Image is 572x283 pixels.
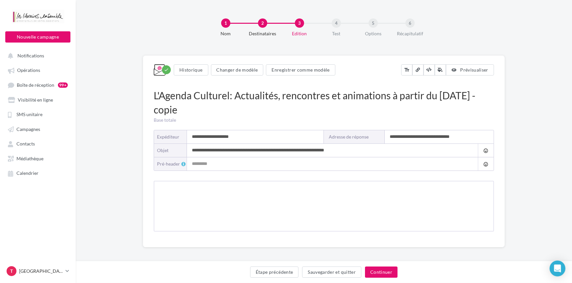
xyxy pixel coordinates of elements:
[4,79,72,91] a: Boîte de réception99+
[221,18,230,28] div: 1
[157,147,182,154] div: objet
[16,156,43,161] span: Médiathèque
[250,267,299,278] button: Étape précédente
[17,53,44,58] span: Notifications
[4,49,69,61] button: Notifications
[405,18,415,28] div: 6
[258,18,267,28] div: 2
[19,268,63,274] p: [GEOGRAPHIC_DATA]
[352,30,394,37] div: Options
[211,64,264,76] button: Changer de modèle
[4,167,72,179] a: Calendrier
[164,67,169,72] i: check
[205,30,247,37] div: Nom
[58,82,68,88] div: 99+
[157,161,187,167] div: Pré-header
[4,64,72,76] a: Opérations
[16,141,35,147] span: Contacts
[5,31,70,43] button: Nouvelle campagne
[5,265,70,277] a: T [GEOGRAPHIC_DATA]
[446,64,494,76] button: Prévisualiser
[278,30,321,37] div: Edition
[16,171,39,176] span: Calendrier
[17,82,54,88] span: Boîte de réception
[550,261,565,276] div: Open Intercom Messenger
[17,68,40,73] span: Opérations
[302,267,361,278] button: Sauvegarder et quitter
[483,148,488,153] i: tag_faces
[242,30,284,37] div: Destinataires
[401,64,412,76] button: text_fields
[154,181,494,232] iframe: Something wrong...
[478,157,493,171] button: tag_faces
[10,268,13,274] span: T
[16,112,42,117] span: SMS unitaire
[266,64,335,76] button: Enregistrer comme modèle
[369,18,378,28] div: 5
[365,267,398,278] button: Continuer
[157,134,182,140] div: Expéditeur
[4,123,72,135] a: Campagnes
[4,152,72,164] a: Médiathèque
[4,138,72,149] a: Contacts
[389,30,431,37] div: Récapitulatif
[478,144,493,157] button: tag_faces
[295,18,304,28] div: 3
[324,130,385,143] label: Adresse de réponse
[16,126,40,132] span: Campagnes
[4,94,72,106] a: Visibilité en ligne
[483,162,488,167] i: tag_faces
[332,18,341,28] div: 4
[404,67,410,73] i: text_fields
[154,117,494,123] div: Base totale
[154,88,494,117] div: L'Agenda Culturel: Actualités, rencontres et animations à partir du [DATE] - copie
[460,67,488,73] span: Prévisualiser
[162,65,171,74] div: Modifications enregistrées
[174,64,208,76] button: Historique
[4,108,72,120] a: SMS unitaire
[315,30,357,37] div: Test
[18,97,53,103] span: Visibilité en ligne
